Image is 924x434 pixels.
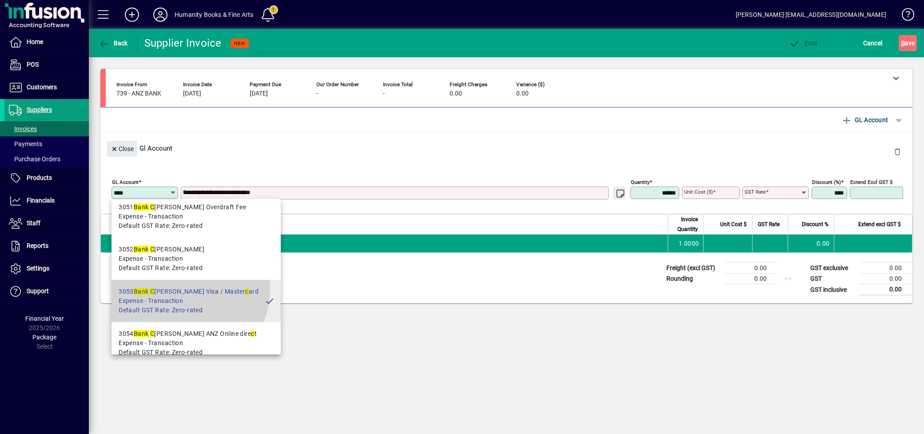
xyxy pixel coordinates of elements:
span: Home [27,38,43,45]
button: Add [118,7,146,23]
a: Home [4,31,89,53]
span: Back [98,40,128,47]
span: GL [117,241,123,246]
span: ost [789,40,818,47]
span: GST Rate [758,219,780,229]
span: Customers [27,84,57,91]
a: Reports [4,235,89,257]
mat-label: Extend excl GST $ [850,179,892,185]
button: Delete [887,141,908,162]
td: 0.00 [859,284,912,295]
button: Post [787,35,820,51]
button: Close [107,141,137,157]
mat-label: GST rate [745,189,766,195]
span: - [383,90,385,97]
span: 0.00 [516,90,529,97]
a: Purchase Orders [4,151,89,167]
span: Reports [27,242,48,249]
a: POS [4,54,89,76]
td: GST inclusive [806,284,859,295]
a: Payments [4,136,89,151]
span: 739 - ANZ BANK [116,90,161,97]
span: Financial Year [25,315,64,322]
span: Payments [9,140,42,147]
span: Products [27,174,52,181]
button: Back [96,35,130,51]
span: Invoice Quantity [673,215,698,234]
span: Cancel [863,36,883,50]
app-page-header-button: Close [105,144,139,152]
div: Gl Account [100,132,912,164]
a: Staff [4,212,89,235]
td: GST [806,274,859,284]
a: Financials [4,190,89,212]
app-page-header-button: Delete [887,147,908,155]
td: Rounding [662,274,724,284]
span: - [316,90,318,97]
mat-label: Quantity [631,179,649,185]
span: Extend excl GST $ [858,219,901,229]
span: POS [27,61,39,68]
td: Freight (excl GST) [662,263,724,274]
span: S [901,40,904,47]
a: Invoices [4,121,89,136]
mat-label: Discount (%) [812,179,841,185]
span: P [805,40,808,47]
td: 0.00 [724,263,777,274]
span: Close [111,142,134,156]
div: Supplier Invoice [144,36,222,50]
span: Settings [27,265,49,272]
span: ave [901,36,915,50]
td: 0.00 [859,274,912,284]
td: 0.00 [788,235,834,252]
mat-label: GL Account [112,179,139,185]
span: Financials [27,197,55,204]
td: GST exclusive [806,263,859,274]
mat-label: Description [183,189,209,195]
span: Discount % [802,219,828,229]
button: Profile [146,7,175,23]
span: Invoices [9,125,37,132]
span: 0.00 [450,90,462,97]
td: 0.00 [859,263,912,274]
span: Unit Cost $ [720,219,747,229]
app-page-header-button: Back [89,35,138,51]
span: Purchase Orders [9,155,60,163]
td: 0.00 [724,274,777,284]
a: Customers [4,76,89,99]
a: Knowledge Base [895,2,913,31]
span: [DATE] [250,90,268,97]
td: 1.0000 [668,235,703,252]
span: Staff [27,219,40,227]
span: Description [138,219,165,229]
span: Item [112,219,123,229]
span: Package [32,334,56,341]
a: Settings [4,258,89,280]
span: [DATE] [183,90,201,97]
span: NEW [234,40,245,46]
button: Save [899,35,917,51]
mat-label: Unit Cost ($) [684,189,713,195]
button: Cancel [861,35,885,51]
div: [PERSON_NAME] [EMAIL_ADDRESS][DOMAIN_NAME] [736,8,886,22]
div: Humanity Books & Fine Arts [175,8,254,22]
a: Support [4,280,89,303]
span: Suppliers [27,106,52,113]
span: Support [27,287,49,295]
a: Products [4,167,89,189]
